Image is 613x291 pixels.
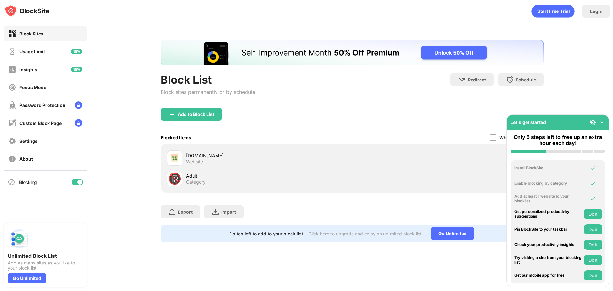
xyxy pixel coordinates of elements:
[516,77,536,82] div: Schedule
[186,172,352,179] div: Adult
[514,227,582,232] div: Pin BlockSite to your taskbar
[590,165,596,171] img: omni-check.svg
[178,112,214,117] div: Add to Block List
[499,135,532,140] div: Whitelist mode
[19,31,43,36] div: Block Sites
[514,194,582,203] div: Add at least 1 website to your blocklist
[514,273,582,278] div: Get our mobile app for free
[168,172,181,185] div: 🔞
[8,260,83,271] div: Add as many sites as you like to your block list
[8,101,16,109] img: password-protection-off.svg
[75,101,82,109] img: lock-menu.svg
[8,273,46,283] div: Go Unlimited
[8,83,16,91] img: focus-off.svg
[514,166,582,170] div: Install BlockSite
[8,137,16,145] img: settings-off.svg
[8,30,16,38] img: block-on.svg
[514,242,582,247] div: Check your productivity insights
[511,134,605,146] div: Only 5 steps left to free up an extra hour each day!
[8,48,16,56] img: time-usage-off.svg
[19,85,46,90] div: Focus Mode
[584,224,602,234] button: Do it
[531,5,575,18] div: animation
[8,119,16,127] img: customize-block-page-off.svg
[71,49,82,54] img: new-icon.svg
[71,67,82,72] img: new-icon.svg
[590,195,596,202] img: omni-check.svg
[8,178,15,186] img: blocking-icon.svg
[19,103,65,108] div: Password Protection
[19,67,37,72] div: Insights
[8,65,16,73] img: insights-off.svg
[186,159,203,165] div: Website
[8,253,83,259] div: Unlimited Block List
[511,119,546,125] div: Let's get started
[19,138,38,144] div: Settings
[584,270,602,280] button: Do it
[178,209,193,215] div: Export
[584,255,602,265] button: Do it
[590,180,596,187] img: omni-check.svg
[599,119,605,126] img: omni-setup-toggle.svg
[468,77,486,82] div: Redirect
[161,73,255,86] div: Block List
[584,240,602,250] button: Do it
[19,156,33,162] div: About
[19,120,62,126] div: Custom Block Page
[514,256,582,265] div: Try visiting a site from your blocking list
[186,152,352,159] div: [DOMAIN_NAME]
[161,135,191,140] div: Blocked Items
[230,231,305,236] div: 1 sites left to add to your block list.
[514,210,582,219] div: Get personalized productivity suggestions
[161,89,255,95] div: Block sites permanently or by schedule
[308,231,423,236] div: Click here to upgrade and enjoy an unlimited block list.
[584,209,602,219] button: Do it
[8,155,16,163] img: about-off.svg
[590,119,596,126] img: eye-not-visible.svg
[19,180,37,185] div: Blocking
[431,227,474,240] div: Go Unlimited
[161,40,544,65] iframe: Banner
[19,49,45,54] div: Usage Limit
[171,154,178,162] img: favicons
[221,209,236,215] div: Import
[514,181,582,186] div: Enable blocking by category
[8,227,31,250] img: push-block-list.svg
[4,4,49,17] img: logo-blocksite.svg
[186,179,206,185] div: Category
[75,119,82,127] img: lock-menu.svg
[590,9,602,14] div: Login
